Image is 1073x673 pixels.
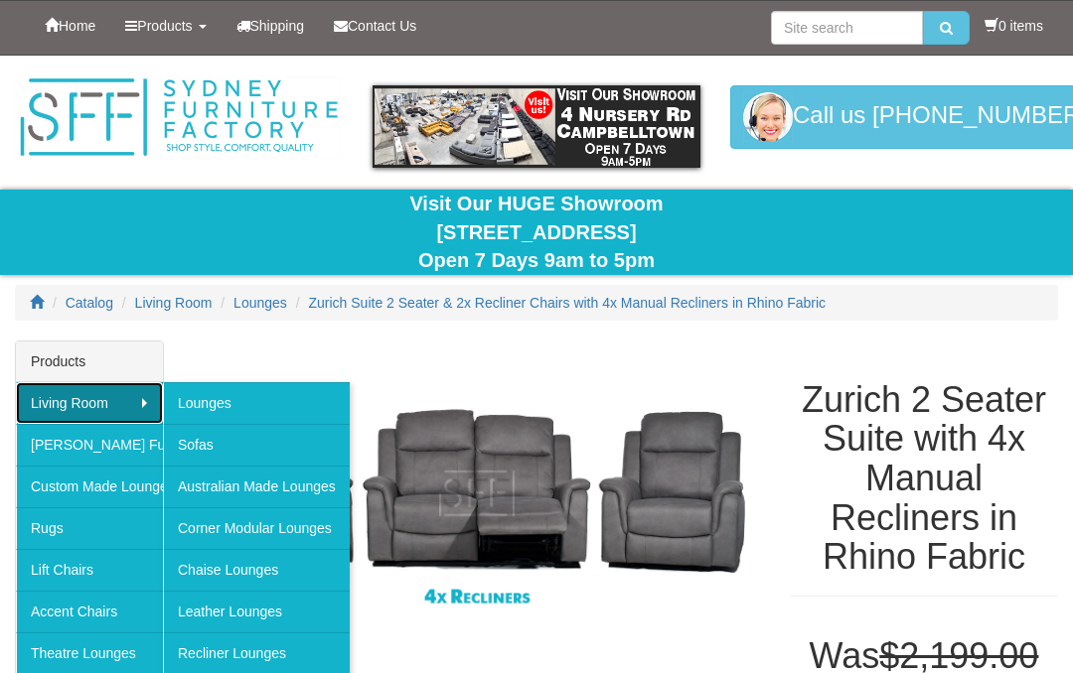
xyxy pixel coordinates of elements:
a: Chaise Lounges [163,549,350,591]
span: Contact Us [348,18,416,34]
span: Home [59,18,95,34]
div: Products [16,341,163,382]
a: Australian Made Lounges [163,466,350,507]
a: Living Room [16,382,163,424]
input: Site search [771,11,923,45]
a: Rugs [16,507,163,549]
a: Home [30,1,110,51]
a: Lift Chairs [16,549,163,591]
a: Shipping [222,1,320,51]
a: Catalog [66,295,113,311]
a: Custom Made Lounges [16,466,163,507]
a: Products [110,1,221,51]
span: Products [137,18,192,34]
span: Shipping [250,18,305,34]
a: Lounges [163,382,350,424]
div: Visit Our HUGE Showroom [STREET_ADDRESS] Open 7 Days 9am to 5pm [15,190,1058,275]
a: Lounges [233,295,287,311]
li: 0 items [985,16,1043,36]
a: Corner Modular Lounges [163,507,350,549]
img: showroom.gif [373,85,700,168]
img: Sydney Furniture Factory [15,75,343,160]
a: Sofas [163,424,350,466]
h1: Zurich 2 Seater Suite with 4x Manual Recliners in Rhino Fabric [790,380,1058,577]
a: [PERSON_NAME] Furniture [16,424,163,466]
a: Living Room [135,295,213,311]
a: Accent Chairs [16,591,163,632]
a: Leather Lounges [163,591,350,632]
a: Zurich Suite 2 Seater & 2x Recliner Chairs with 4x Manual Recliners in Rhino Fabric [309,295,827,311]
a: Contact Us [319,1,431,51]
